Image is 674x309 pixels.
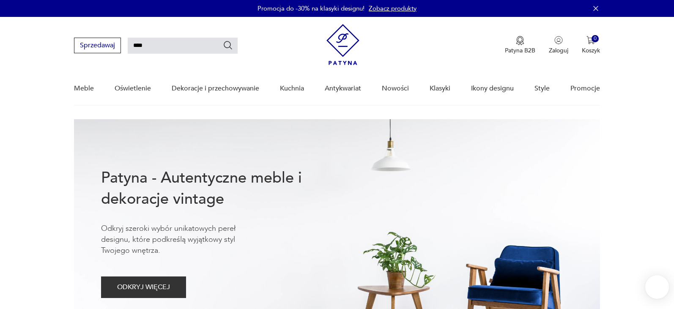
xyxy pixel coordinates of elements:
[586,36,595,44] img: Ikona koszyka
[592,35,599,42] div: 0
[280,72,304,105] a: Kuchnia
[326,24,359,65] img: Patyna - sklep z meblami i dekoracjami vintage
[582,46,600,55] p: Koszyk
[74,72,94,105] a: Meble
[172,72,259,105] a: Dekoracje i przechowywanie
[471,72,514,105] a: Ikony designu
[430,72,450,105] a: Klasyki
[101,223,262,256] p: Odkryj szeroki wybór unikatowych pereł designu, które podkreślą wyjątkowy styl Twojego wnętrza.
[369,4,416,13] a: Zobacz produkty
[382,72,409,105] a: Nowości
[505,36,535,55] button: Patyna B2B
[505,46,535,55] p: Patyna B2B
[115,72,151,105] a: Oświetlenie
[549,36,568,55] button: Zaloguj
[223,40,233,50] button: Szukaj
[549,46,568,55] p: Zaloguj
[516,36,524,45] img: Ikona medalu
[570,72,600,105] a: Promocje
[554,36,563,44] img: Ikonka użytkownika
[101,285,186,291] a: ODKRYJ WIĘCEJ
[101,276,186,298] button: ODKRYJ WIĘCEJ
[325,72,361,105] a: Antykwariat
[534,72,550,105] a: Style
[74,38,121,53] button: Sprzedawaj
[505,36,535,55] a: Ikona medaluPatyna B2B
[74,43,121,49] a: Sprzedawaj
[645,275,669,299] iframe: Smartsupp widget button
[101,167,329,210] h1: Patyna - Autentyczne meble i dekoracje vintage
[258,4,364,13] p: Promocja do -30% na klasyki designu!
[582,36,600,55] button: 0Koszyk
